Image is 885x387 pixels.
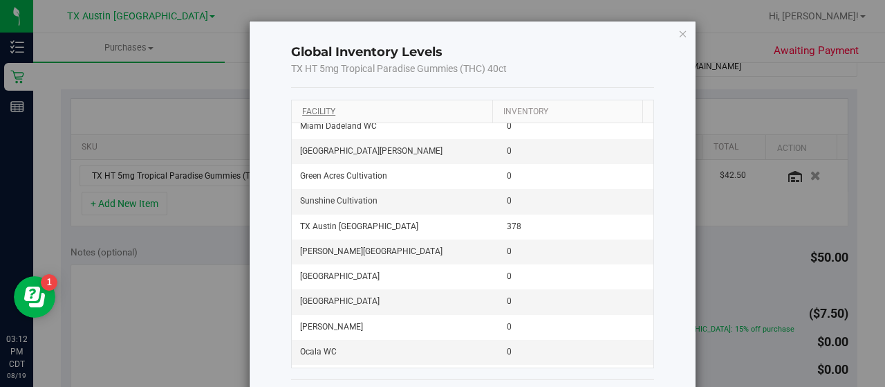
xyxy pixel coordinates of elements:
span: 0 [507,145,512,158]
span: Miami Dadeland WC [300,120,377,133]
h4: Global Inventory Levels [291,44,655,62]
span: 0 [507,295,512,308]
span: 0 [507,321,512,334]
span: TX Austin [GEOGRAPHIC_DATA] [300,220,418,233]
span: [PERSON_NAME][GEOGRAPHIC_DATA] [300,245,442,258]
span: [GEOGRAPHIC_DATA] [300,270,380,283]
span: 0 [507,345,512,359]
span: Sunshine Cultivation [300,195,378,208]
span: TX HT 5mg Tropical Paradise Gummies (THC) 40ct [291,63,507,74]
span: 0 [507,270,512,283]
span: 0 [507,245,512,258]
span: 378 [507,220,521,233]
span: Green Acres Cultivation [300,170,387,183]
span: [PERSON_NAME] [300,321,363,334]
iframe: Resource center [14,276,55,318]
span: 0 [507,170,512,183]
a: Inventory [503,107,548,116]
span: 0 [507,120,512,133]
span: Ocala WC [300,345,337,359]
span: [GEOGRAPHIC_DATA][PERSON_NAME] [300,145,442,158]
span: 0 [507,195,512,208]
span: [GEOGRAPHIC_DATA] [300,295,380,308]
iframe: Resource center unread badge [41,274,57,291]
a: Facility [302,107,335,116]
